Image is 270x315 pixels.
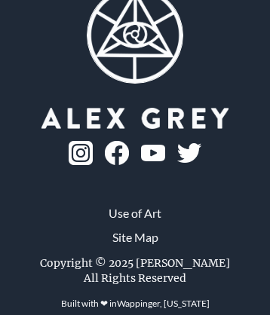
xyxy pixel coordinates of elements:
a: Site Map [112,228,158,246]
img: ig-logo.png [69,141,93,165]
img: youtube-logo.png [141,145,165,162]
a: Use of Art [109,204,161,222]
div: Copyright © 2025 [PERSON_NAME] [40,255,230,271]
img: twitter-logo.png [177,143,201,163]
div: All Rights Reserved [84,271,186,286]
a: Wappinger, [US_STATE] [117,298,210,309]
img: fb-logo.png [105,141,129,165]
